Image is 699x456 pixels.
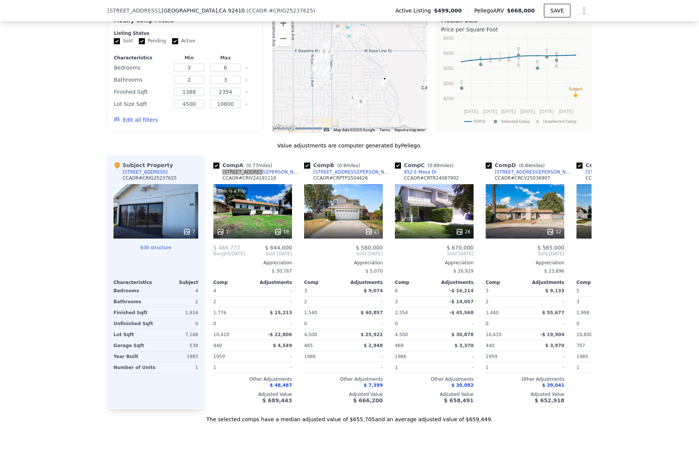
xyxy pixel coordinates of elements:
[444,51,454,56] text: $400
[270,310,292,315] span: $ 15,213
[320,48,328,60] div: 841 E Jackson St
[276,31,291,46] button: Zoom out
[304,321,307,326] span: 0
[545,288,564,293] span: $ 9,133
[527,296,564,307] div: -
[545,48,548,53] text: F
[486,296,523,307] div: 2
[317,48,326,60] div: 815 E Jackson St
[253,279,292,285] div: Adjustments
[157,318,198,329] div: 0
[576,310,589,315] span: 1,998
[486,260,564,266] div: Appreciation
[263,397,292,403] span: $ 689,443
[139,38,145,44] input: Pending
[395,391,474,397] div: Adjusted Value
[160,7,245,14] span: , [GEOGRAPHIC_DATA]
[436,351,474,362] div: -
[576,169,631,175] a: [STREET_ADDRESS]
[542,383,564,388] span: $ 39,041
[222,169,301,175] div: [STREET_ADDRESS][PERSON_NAME]
[569,87,582,91] text: Subject
[113,245,198,251] button: Edit structure
[309,65,317,78] div: 931 N Eucalyptus Ave
[434,7,462,14] span: $499,000
[429,163,440,168] span: 0.89
[304,343,313,348] span: 465
[213,245,240,251] span: $ 486,777
[576,376,655,382] div: Other Adjustments
[576,321,579,326] span: 0
[395,351,433,362] div: 1986
[216,187,247,195] div: This is a Flip
[464,109,478,114] text: [DATE]
[586,175,639,181] div: CCAOR # CRIV25081411
[444,36,454,41] text: $450
[395,310,408,315] span: 2,354
[576,279,616,285] div: Comp
[304,288,307,293] span: 3
[254,362,292,373] div: -
[114,55,169,61] div: Characteristics
[576,288,579,293] span: 5
[157,285,198,296] div: 4
[365,228,380,236] div: 25
[576,343,585,348] span: 707
[114,116,158,124] button: Edit all filters
[527,318,564,329] div: -
[395,169,437,175] a: 852 E Mesa Dr
[272,268,292,274] span: $ 30,767
[555,57,558,62] text: G
[113,307,154,318] div: Finished Sqft
[444,66,454,71] text: $350
[113,285,154,296] div: Bedrooms
[213,391,292,397] div: Adjusted Value
[245,79,248,82] button: Clear
[507,8,535,14] span: $668,000
[520,109,535,114] text: [DATE]
[313,175,368,181] div: CCAOR # CRPTP2504626
[254,296,292,307] div: -
[576,362,614,373] div: 1
[486,279,525,285] div: Comp
[172,38,195,44] label: Active
[508,51,510,56] text: J
[460,79,463,84] text: C
[304,376,383,382] div: Other Adjustments
[395,279,434,285] div: Comp
[518,49,519,54] text: I
[527,362,564,373] div: -
[495,175,550,181] div: CCAOR # CRCV25036907
[479,56,482,60] text: A
[317,64,325,76] div: 786 E Holly St
[274,123,299,133] a: Open this area in Google Maps (opens a new window)
[314,52,322,65] div: 747 E Shamrock St
[334,128,375,132] span: Map data ©2025 Google
[107,142,592,149] div: Value adjustments are computer generated by Pellego .
[404,169,437,175] div: 852 E Mesa Dr
[444,96,454,101] text: $250
[436,318,474,329] div: -
[349,94,357,107] div: 2683 Victoria St
[213,351,251,362] div: 1959
[114,17,256,30] div: Modify Comp Filters
[543,119,576,124] text: Unselected Comp
[364,343,383,348] span: $ 2,948
[542,310,564,315] span: $ 55,677
[486,362,523,373] div: 1
[248,163,258,168] span: 0.77
[217,8,245,14] span: , CA 92410
[113,296,154,307] div: Bathrooms
[483,109,497,114] text: [DATE]
[425,163,457,168] span: ( miles)
[381,75,389,88] div: 818 Terrace Rd
[441,35,587,129] div: A chart.
[113,351,154,362] div: Year Built
[209,55,242,61] div: Max
[502,109,516,114] text: [DATE]
[139,38,166,44] label: Pending
[535,397,564,403] span: $ 652,918
[183,228,195,236] div: 7
[544,268,564,274] span: $ 23,896
[213,260,292,266] div: Appreciation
